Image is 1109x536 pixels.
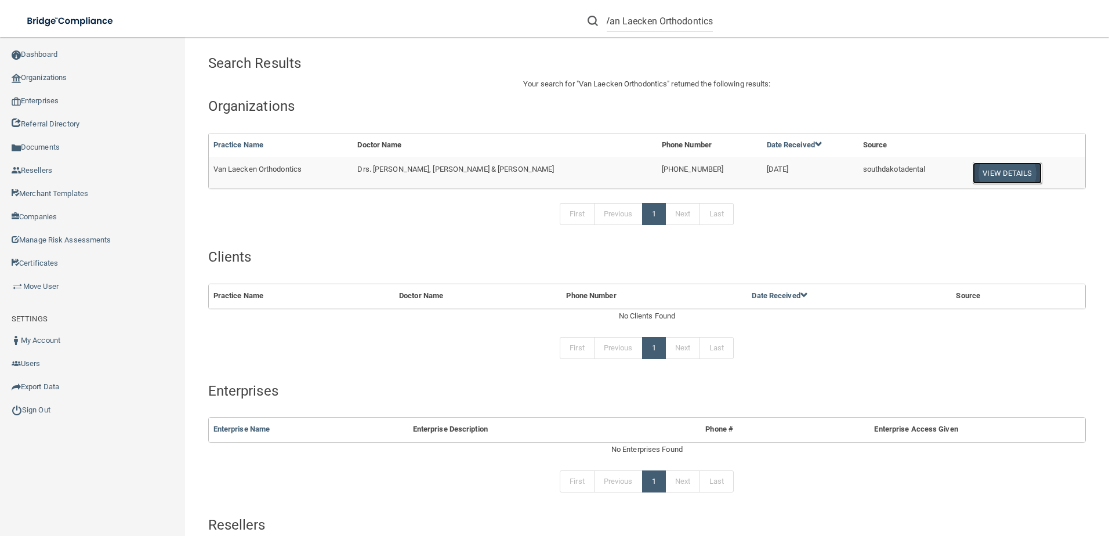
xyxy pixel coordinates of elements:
[12,74,21,83] img: organization-icon.f8decf85.png
[560,337,595,359] a: First
[357,165,554,173] span: Drs. [PERSON_NAME], [PERSON_NAME] & [PERSON_NAME]
[642,470,666,492] a: 1
[775,418,1057,441] th: Enterprise Access Given
[213,165,302,173] span: Van Laecken Orthodontics
[657,133,762,157] th: Phone Number
[700,203,734,225] a: Last
[863,165,926,173] span: southdakotadental
[700,337,734,359] a: Last
[642,203,666,225] a: 1
[767,140,822,149] a: Date Received
[560,470,595,492] a: First
[208,249,1086,265] h4: Clients
[767,165,789,173] span: [DATE]
[12,312,48,326] label: SETTINGS
[394,284,561,308] th: Doctor Name
[208,77,1086,91] p: Your search for " " returned the following results:
[700,470,734,492] a: Last
[665,470,700,492] a: Next
[662,165,723,173] span: [PHONE_NUMBER]
[665,203,700,225] a: Next
[17,9,124,33] img: bridge_compliance_login_screen.278c3ca4.svg
[208,383,1086,399] h4: Enterprises
[12,405,22,415] img: ic_power_dark.7ecde6b1.png
[12,143,21,153] img: icon-documents.8dae5593.png
[213,140,263,149] a: Practice Name
[353,133,657,157] th: Doctor Name
[752,291,807,300] a: Date Received
[12,359,21,368] img: icon-users.e205127d.png
[12,166,21,175] img: ic_reseller.de258add.png
[208,56,564,71] h4: Search Results
[12,50,21,60] img: ic_dashboard_dark.d01f4a41.png
[594,470,643,492] a: Previous
[642,337,666,359] a: 1
[973,162,1041,184] button: View Details
[213,425,270,433] a: Enterprise Name
[12,382,21,392] img: icon-export.b9366987.png
[12,336,21,345] img: ic_user_dark.df1a06c3.png
[951,284,1056,308] th: Source
[607,10,713,32] input: Search
[665,337,700,359] a: Next
[208,99,1086,114] h4: Organizations
[208,309,1086,323] div: No Clients Found
[594,203,643,225] a: Previous
[12,281,23,292] img: briefcase.64adab9b.png
[209,284,394,308] th: Practice Name
[561,284,747,308] th: Phone Number
[208,443,1086,457] div: No Enterprises Found
[12,97,21,106] img: enterprise.0d942306.png
[560,203,595,225] a: First
[594,337,643,359] a: Previous
[408,418,664,441] th: Enterprise Description
[579,79,667,88] span: Van Laecken Orthodontics
[208,517,1086,533] h4: Resellers
[588,16,598,26] img: ic-search.3b580494.png
[664,418,775,441] th: Phone #
[858,133,965,157] th: Source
